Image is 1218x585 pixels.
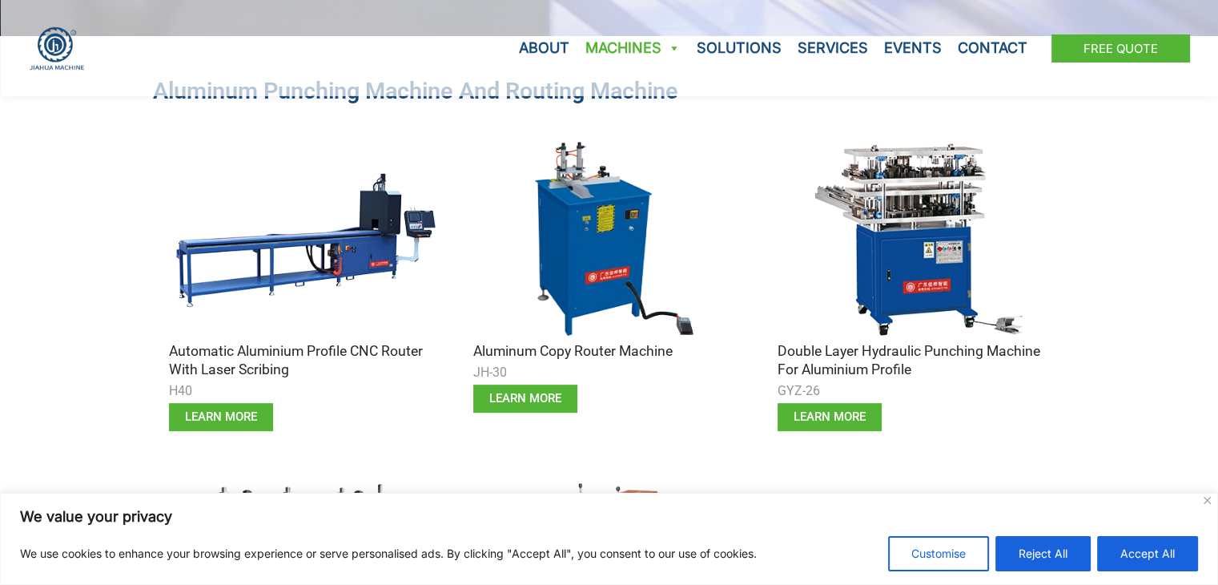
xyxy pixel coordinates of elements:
[169,138,441,342] img: Aluminum Punching and Routing Machine 1
[185,411,257,423] span: learn more
[778,342,1050,379] h3: Double Layer Hydraulic Punching Machine for Aluminium Profile
[20,544,757,563] p: We use cookies to enhance your browsing experience or serve personalised ads. By clicking "Accept...
[888,536,989,571] button: Customise
[1051,34,1190,63] a: Free Quote
[20,507,1198,526] p: We value your privacy
[1204,497,1211,504] img: Close
[473,385,577,413] a: learn more
[169,403,273,431] a: learn more
[169,342,441,379] h3: Automatic Aluminium Profile CNC Router with Laser Scribing
[473,361,746,385] div: JH-30
[778,379,1050,403] div: GYZ-26
[778,403,882,431] a: learn more
[473,342,746,361] h3: Aluminum Copy Router Machine
[489,393,561,405] span: learn more
[29,26,86,71] img: JH Aluminium Window & Door Processing Machines
[794,411,866,423] span: learn more
[778,138,1050,342] img: Aluminum Punching and Routing Machine 3
[169,379,441,403] div: H40
[995,536,1091,571] button: Reject All
[1097,536,1198,571] button: Accept All
[473,138,746,342] img: Aluminum Punching and Routing Machine 2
